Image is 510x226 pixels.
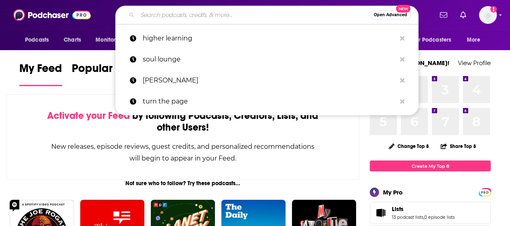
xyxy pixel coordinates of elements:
[479,6,497,24] button: Show profile menu
[392,214,423,220] a: 13 podcast lists
[437,8,450,22] a: Show notifications dropdown
[19,61,62,86] a: My Feed
[374,13,407,17] span: Open Advanced
[373,207,389,218] a: Lists
[115,6,418,24] div: Search podcasts, credits, & more...
[143,91,396,112] p: turn the page
[480,189,489,195] span: PRO
[457,8,469,22] a: Show notifications dropdown
[115,91,418,112] a: turn the page
[72,61,140,86] a: Popular Feed
[461,32,491,48] button: open menu
[47,110,318,133] div: by following Podcasts, Creators, Lists, and other Users!
[19,61,62,80] span: My Feed
[47,110,130,122] span: Activate your Feed
[115,70,418,91] a: [PERSON_NAME]
[72,61,140,80] span: Popular Feed
[480,189,489,195] a: PRO
[370,161,491,171] a: Create My Top 8
[392,205,455,213] a: Lists
[479,6,497,24] span: Logged in as SarahShc
[396,5,410,13] span: New
[384,141,434,151] button: Change Top 8
[383,188,403,196] div: My Pro
[90,32,135,48] button: open menu
[19,32,59,48] button: open menu
[458,59,491,67] a: View Profile
[115,28,418,49] a: higher learning
[440,138,477,154] button: Share Top 8
[490,6,497,13] svg: Add a profile image
[6,180,359,187] div: Not sure who to follow? Try these podcasts...
[392,205,404,213] span: Lists
[467,34,481,46] span: More
[143,70,396,91] p: joe budden
[370,10,411,20] button: Open AdvancedNew
[115,49,418,70] a: soul lounge
[143,28,396,49] p: higher learning
[137,8,370,21] input: Search podcasts, credits, & more...
[412,34,451,46] span: For Podcasters
[96,34,124,46] span: Monitoring
[370,202,491,224] span: Lists
[143,49,396,70] p: soul lounge
[64,34,81,46] span: Charts
[25,34,49,46] span: Podcasts
[407,32,463,48] button: open menu
[479,6,497,24] img: User Profile
[13,7,91,23] img: Podchaser - Follow, Share and Rate Podcasts
[424,214,455,220] a: 0 episode lists
[58,32,86,48] a: Charts
[47,141,318,164] div: New releases, episode reviews, guest credits, and personalized recommendations will begin to appe...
